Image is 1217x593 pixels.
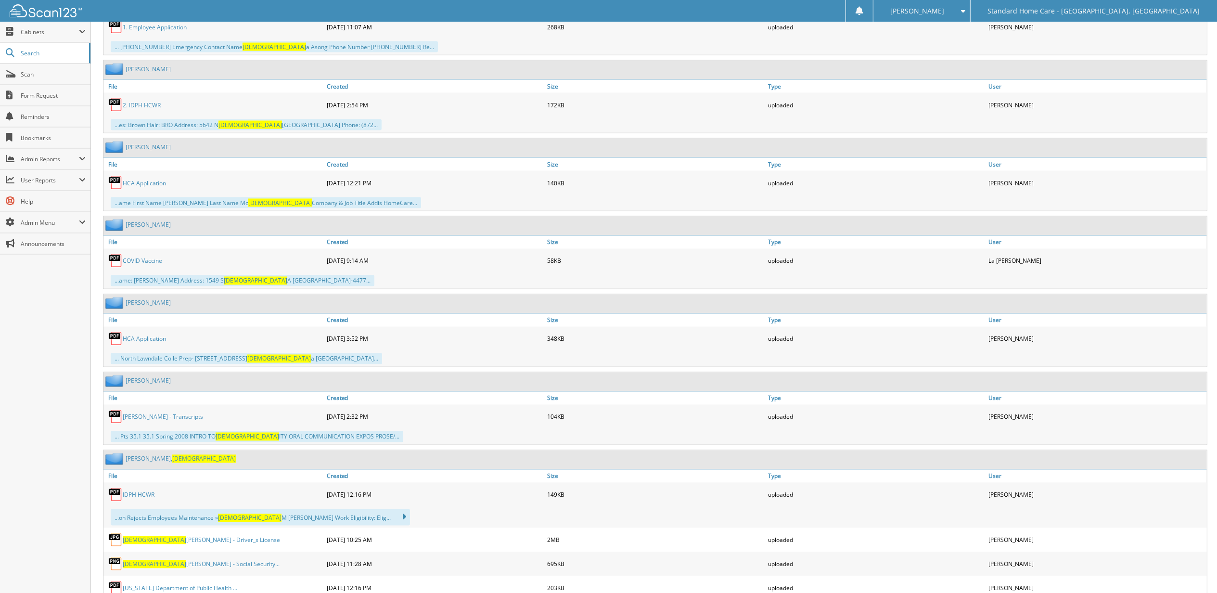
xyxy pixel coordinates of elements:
[324,95,545,115] div: [DATE] 2:54 PM
[126,143,171,151] a: [PERSON_NAME]
[766,17,986,37] div: uploaded
[111,353,382,364] div: ... North Lawndale Colle Prep- [STREET_ADDRESS] a [GEOGRAPHIC_DATA]...
[123,560,186,568] span: [DEMOGRAPHIC_DATA]
[766,314,986,327] a: Type
[21,240,86,248] span: Announcements
[247,355,311,363] span: [DEMOGRAPHIC_DATA]
[248,199,312,207] span: [DEMOGRAPHIC_DATA]
[986,329,1207,348] div: [PERSON_NAME]
[111,509,410,526] div: ...on Rejects Employees Maintenance » M [PERSON_NAME] Work Eligibility: Elig...
[324,17,545,37] div: [DATE] 11:07 AM
[105,141,126,153] img: folder2.png
[986,80,1207,93] a: User
[216,433,279,441] span: [DEMOGRAPHIC_DATA]
[324,236,545,249] a: Created
[766,485,986,504] div: uploaded
[545,251,766,271] div: 58KB
[108,410,123,424] img: PDF.png
[986,251,1207,271] div: La [PERSON_NAME]
[986,485,1207,504] div: [PERSON_NAME]
[111,119,382,130] div: ...es: Brown Hair: BRO Address: 5642 N [GEOGRAPHIC_DATA] Phone: (872...
[111,41,438,52] div: ... [PHONE_NUMBER] Emergency Contact Name a Asong Phone Number [PHONE_NUMBER] Re...
[766,251,986,271] div: uploaded
[324,173,545,193] div: [DATE] 12:21 PM
[986,530,1207,550] div: [PERSON_NAME]
[766,80,986,93] a: Type
[324,530,545,550] div: [DATE] 10:25 AM
[103,236,324,249] a: File
[123,23,187,31] a: 1. Employee Application
[766,407,986,426] div: uploaded
[986,236,1207,249] a: User
[986,95,1207,115] div: [PERSON_NAME]
[988,8,1200,14] span: Standard Home Care - [GEOGRAPHIC_DATA], [GEOGRAPHIC_DATA]
[108,20,123,34] img: PDF.png
[545,554,766,574] div: 695KB
[21,155,79,163] span: Admin Reports
[108,176,123,190] img: PDF.png
[105,453,126,465] img: folder2.png
[545,314,766,327] a: Size
[766,329,986,348] div: uploaded
[324,158,545,171] a: Created
[890,8,944,14] span: [PERSON_NAME]
[766,554,986,574] div: uploaded
[545,95,766,115] div: 172KB
[21,197,86,206] span: Help
[545,173,766,193] div: 140KB
[21,134,86,142] span: Bookmarks
[108,533,123,547] img: JPG.png
[123,179,166,187] a: HCA Application
[324,392,545,405] a: Created
[986,407,1207,426] div: [PERSON_NAME]
[545,407,766,426] div: 104KB
[324,80,545,93] a: Created
[324,485,545,504] div: [DATE] 12:16 PM
[108,254,123,268] img: PDF.png
[766,173,986,193] div: uploaded
[324,329,545,348] div: [DATE] 3:52 PM
[21,176,79,184] span: User Reports
[545,470,766,483] a: Size
[766,392,986,405] a: Type
[103,470,324,483] a: File
[103,80,324,93] a: File
[1169,547,1217,593] div: Chat Widget
[126,221,171,229] a: [PERSON_NAME]
[172,455,236,463] span: [DEMOGRAPHIC_DATA]
[126,299,171,307] a: [PERSON_NAME]
[986,392,1207,405] a: User
[986,554,1207,574] div: [PERSON_NAME]
[766,236,986,249] a: Type
[766,470,986,483] a: Type
[545,80,766,93] a: Size
[986,314,1207,327] a: User
[103,314,324,327] a: File
[766,530,986,550] div: uploaded
[111,275,374,286] div: ...ame: [PERSON_NAME] Address: 1549 S A [GEOGRAPHIC_DATA]-4477...
[10,4,82,17] img: scan123-logo-white.svg
[123,536,280,544] a: [DEMOGRAPHIC_DATA][PERSON_NAME] - Driver_s License
[986,17,1207,37] div: [PERSON_NAME]
[324,470,545,483] a: Created
[545,17,766,37] div: 268KB
[218,514,282,522] span: [DEMOGRAPHIC_DATA]
[123,335,166,343] a: HCA Application
[545,236,766,249] a: Size
[21,70,86,78] span: Scan
[545,158,766,171] a: Size
[545,329,766,348] div: 348KB
[766,158,986,171] a: Type
[21,28,79,36] span: Cabinets
[111,431,403,442] div: ... Pts 35.1 35.1 Spring 2008 INTRO TO ITY ORAL COMMUNICATION EXPOS PROSE/...
[986,470,1207,483] a: User
[105,63,126,75] img: folder2.png
[545,392,766,405] a: Size
[21,113,86,121] span: Reminders
[224,277,287,285] span: [DEMOGRAPHIC_DATA]
[545,530,766,550] div: 2MB
[324,251,545,271] div: [DATE] 9:14 AM
[108,332,123,346] img: PDF.png
[105,297,126,309] img: folder2.png
[123,584,237,593] a: [US_STATE] Department of Public Health ...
